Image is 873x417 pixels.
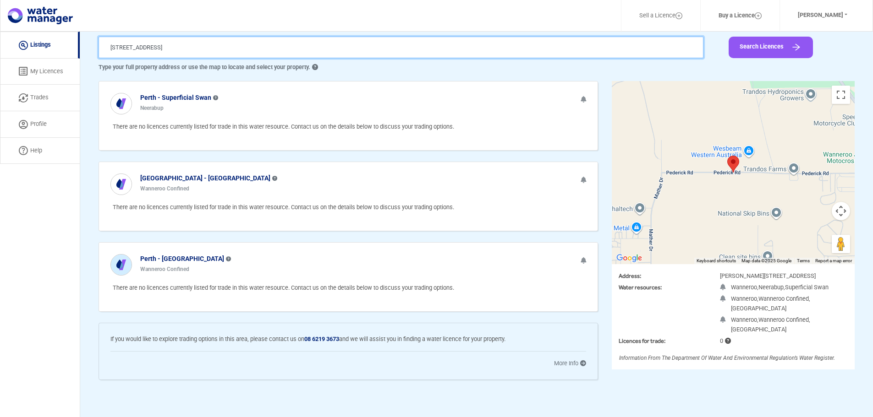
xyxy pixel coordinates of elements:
img: help icon [19,146,28,155]
img: trade icon [19,93,28,103]
img: Layer_1.svg [755,12,762,19]
span: Information from the Department of Water and Environmental Regulation’s Water Register. [619,355,835,361]
p: There are no licences currently listed for trade in this water resource. Contact us on the detail... [113,203,586,212]
p: If you would like to explore trading options in this area, please contact us on and we will assis... [110,335,586,344]
span: Superficial Swan [785,284,829,291]
img: Layer_1.svg [675,12,682,19]
button: Toggle fullscreen view [832,86,850,104]
span: Neerabup, [758,284,785,291]
a: Sell a Licence [627,5,694,27]
img: icon%20white.svg [111,174,132,195]
h3: Address: [619,272,697,279]
button: [PERSON_NAME] [786,5,859,26]
span: 0 [720,337,731,344]
b: 08 6219 3673 [304,336,339,342]
input: Search your address [99,37,703,58]
span: [GEOGRAPHIC_DATA] [731,305,786,312]
a: Open this area in Google Maps (opens a new window) [614,252,644,264]
button: Keyboard shortcuts [697,258,736,264]
h3: Licences for trade: [619,337,697,344]
h3: Water resources: [619,284,697,291]
img: icon%20blue.svg [111,255,132,275]
a: Terms [797,258,810,263]
b: [GEOGRAPHIC_DATA] - [GEOGRAPHIC_DATA] [140,174,270,182]
span: Wanneroo Confined, [758,316,810,323]
p: There are no licences currently listed for trade in this water resource. Contact us on the detail... [113,122,586,131]
img: Google [614,252,644,264]
span: Wanneroo, [731,295,758,302]
img: logo.svg [8,7,73,24]
img: listing icon [19,41,28,50]
b: Wanneroo Confined [140,266,189,272]
span: [PERSON_NAME][STREET_ADDRESS] [720,272,816,279]
img: icon%20white.svg [111,93,132,114]
img: licenses icon [19,67,28,76]
p: Type your full property address or use the map to locate and select your property. [99,63,703,72]
b: Perth - Superficial Swan [140,94,211,101]
p: There are no licences currently listed for trade in this water resource. Contact us on the detail... [113,283,586,292]
b: Wanneroo Confined [140,185,189,192]
a: More Info [554,360,586,367]
span: [GEOGRAPHIC_DATA] [731,326,786,333]
img: Profile Icon [19,120,28,129]
a: Buy a Licence [707,5,774,27]
a: Report a map error [815,258,852,263]
button: Drag Pegman onto the map to open Street View [832,235,850,253]
b: Perth - [GEOGRAPHIC_DATA] [140,255,224,262]
span: Wanneroo, [731,316,758,323]
button: Map camera controls [832,202,850,220]
span: Map data ©2025 Google [741,258,791,263]
span: Wanneroo, [731,284,758,291]
img: Arrow Icon [791,43,802,52]
b: Neerabup [140,105,164,111]
span: Wanneroo Confined, [758,295,810,302]
button: Search Licences [729,37,813,58]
